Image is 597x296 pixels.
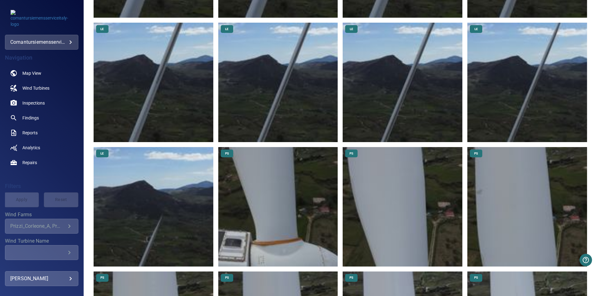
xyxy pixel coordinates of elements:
[5,110,78,125] a: findings noActive
[5,245,78,260] div: Wind Turbine Name
[5,81,78,96] a: windturbines noActive
[5,140,78,155] a: analytics noActive
[346,276,357,280] span: PS
[471,27,482,31] span: LE
[470,276,482,280] span: PS
[221,276,233,280] span: PS
[470,151,482,156] span: PS
[22,115,39,121] span: Findings
[97,276,108,280] span: PS
[5,239,78,244] label: Wind Turbine Name
[22,145,40,151] span: Analytics
[346,27,357,31] span: LE
[22,100,45,106] span: Inspections
[10,37,73,47] div: comantursiemensserviceitaly
[346,151,357,156] span: PS
[10,274,73,284] div: [PERSON_NAME]
[22,130,38,136] span: Reports
[5,155,78,170] a: repairs noActive
[5,219,78,234] div: Wind Farms
[5,66,78,81] a: map noActive
[11,10,73,27] img: comantursiemensserviceitaly-logo
[221,27,232,31] span: LE
[5,96,78,110] a: inspections noActive
[5,212,78,217] label: Wind Farms
[5,55,78,61] h4: Navigation
[10,223,66,229] div: Prizzi_Corleone_A, Prizzi_Corleone_B
[22,85,49,91] span: Wind Turbines
[5,183,78,189] h4: Filters
[97,151,108,156] span: LE
[22,70,41,76] span: Map View
[5,35,78,50] div: comantursiemensserviceitaly
[5,125,78,140] a: reports noActive
[22,159,37,166] span: Repairs
[97,27,108,31] span: LE
[221,151,233,156] span: PS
